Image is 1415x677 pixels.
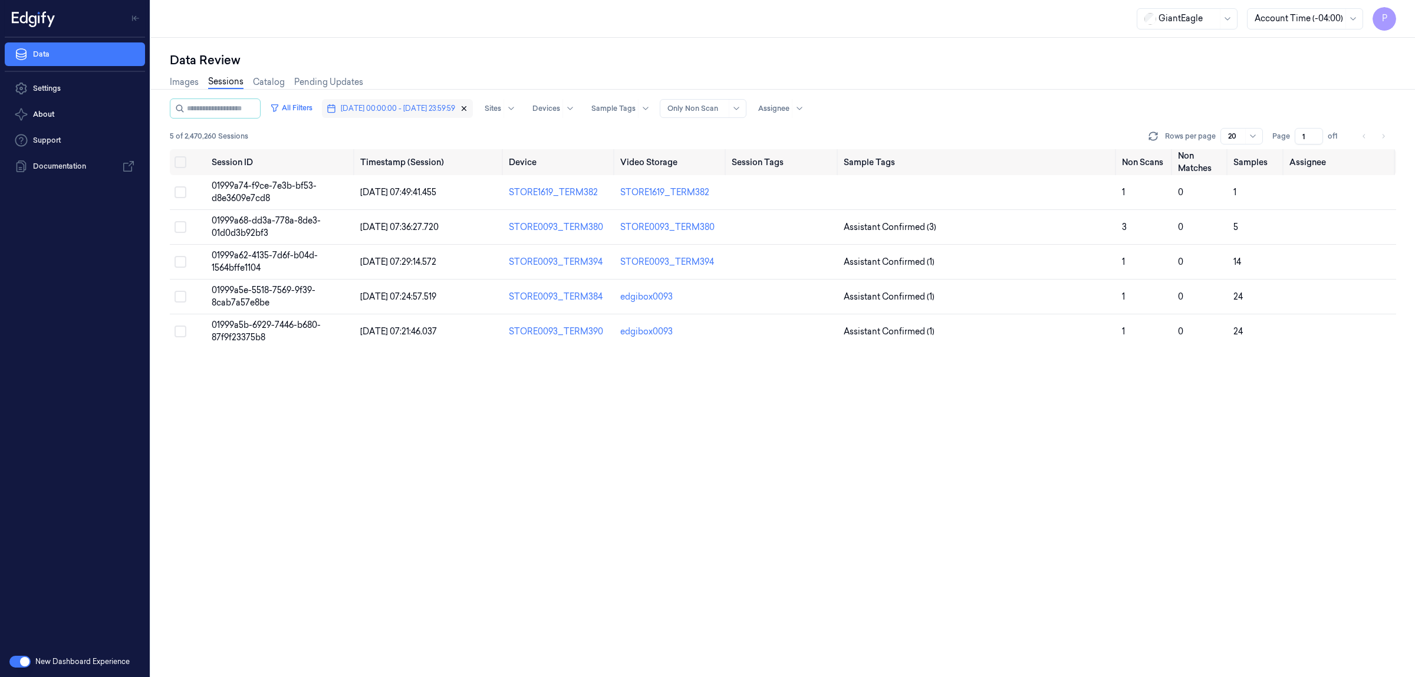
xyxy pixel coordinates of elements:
span: of 1 [1328,131,1347,142]
span: Page [1272,131,1290,142]
span: 1 [1122,291,1125,302]
th: Non Scans [1117,149,1173,175]
nav: pagination [1356,128,1391,144]
th: Session Tags [727,149,838,175]
span: [DATE] 07:36:27.720 [360,222,439,232]
span: 01999a5e-5518-7569-9f39-8cab7a57e8be [212,285,315,308]
span: [DATE] 07:49:41.455 [360,187,436,198]
div: edgibox0093 [620,291,673,303]
th: Timestamp (Session) [356,149,504,175]
span: [DATE] 00:00:00 - [DATE] 23:59:59 [341,103,455,114]
div: Data Review [170,52,1396,68]
div: STORE0093_TERM394 [509,256,611,268]
div: STORE0093_TERM380 [509,221,611,234]
span: [DATE] 07:29:14.572 [360,257,436,267]
div: STORE1619_TERM382 [509,186,611,199]
span: 01999a62-4135-7d6f-b04d-1564bffe1104 [212,250,318,273]
th: Samples [1229,149,1285,175]
th: Sample Tags [839,149,1118,175]
a: Images [170,76,199,88]
th: Assignee [1285,149,1396,175]
a: Data [5,42,145,66]
a: Support [5,129,145,152]
span: 3 [1122,222,1127,232]
span: [DATE] 07:24:57.519 [360,291,436,302]
p: Rows per page [1165,131,1216,142]
span: 5 of 2,470,260 Sessions [170,131,248,142]
button: P [1373,7,1396,31]
span: 5 [1233,222,1238,232]
th: Video Storage [616,149,727,175]
span: 24 [1233,291,1243,302]
span: 0 [1178,257,1183,267]
a: Documentation [5,155,145,178]
span: 0 [1178,326,1183,337]
th: Non Matches [1173,149,1229,175]
button: Select row [175,221,186,233]
span: 0 [1178,291,1183,302]
div: STORE1619_TERM382 [620,186,709,199]
span: 01999a5b-6929-7446-b680-87f9f23375b8 [212,320,321,343]
div: STORE0093_TERM380 [620,221,715,234]
th: Device [504,149,616,175]
span: 1 [1122,257,1125,267]
span: 0 [1178,187,1183,198]
button: Select all [175,156,186,168]
span: [DATE] 07:21:46.037 [360,326,437,337]
span: Assistant Confirmed (1) [844,326,934,338]
button: Select row [175,326,186,337]
span: Assistant Confirmed (1) [844,291,934,303]
a: Pending Updates [294,76,363,88]
a: Catalog [253,76,285,88]
th: Session ID [207,149,356,175]
button: Select row [175,291,186,303]
button: About [5,103,145,126]
span: Assistant Confirmed (3) [844,221,936,234]
a: Sessions [208,75,243,89]
span: 1 [1122,187,1125,198]
span: 0 [1178,222,1183,232]
button: Toggle Navigation [126,9,145,28]
span: 14 [1233,257,1241,267]
div: STORE0093_TERM390 [509,326,611,338]
span: 24 [1233,326,1243,337]
div: edgibox0093 [620,326,673,338]
button: [DATE] 00:00:00 - [DATE] 23:59:59 [322,99,473,118]
div: STORE0093_TERM394 [620,256,714,268]
span: 1 [1233,187,1236,198]
button: All Filters [265,98,317,117]
button: Select row [175,256,186,268]
button: Select row [175,186,186,198]
span: Assistant Confirmed (1) [844,256,934,268]
span: 01999a74-f9ce-7e3b-bf53-d8e3609e7cd8 [212,180,317,203]
a: Settings [5,77,145,100]
span: 1 [1122,326,1125,337]
div: STORE0093_TERM384 [509,291,611,303]
span: 01999a68-dd3a-778a-8de3-01d0d3b92bf3 [212,215,321,238]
